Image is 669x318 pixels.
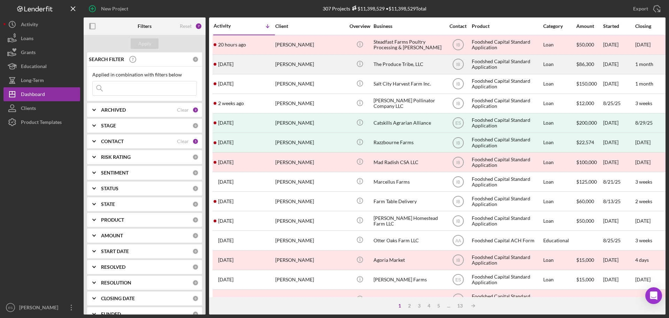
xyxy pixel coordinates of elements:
[214,23,244,29] div: Activity
[101,296,135,301] b: CLOSING DATE
[543,153,576,171] div: Loan
[543,55,576,74] div: Loan
[275,75,345,93] div: [PERSON_NAME]
[275,153,345,171] div: [PERSON_NAME]
[603,55,635,74] div: [DATE]
[603,192,635,210] div: 8/13/25
[374,172,443,191] div: Marcellus Farms
[635,61,653,67] time: 1 month
[543,251,576,269] div: Loan
[543,133,576,152] div: Loan
[635,218,651,224] time: [DATE]
[101,123,116,128] b: STAGE
[543,36,576,54] div: Loan
[192,248,199,254] div: 0
[635,237,652,243] time: 3 weeks
[195,23,202,30] div: 7
[472,23,541,29] div: Product
[374,290,443,309] div: Hot Spell Farm
[543,212,576,230] div: Loan
[3,101,80,115] a: Clients
[374,36,443,54] div: Steadfast Farms Poultry Processing & [PERSON_NAME]
[543,23,576,29] div: Category
[635,179,652,185] time: 3 weeks
[635,276,651,282] time: [DATE]
[3,87,80,101] a: Dashboard
[444,303,454,309] div: ...
[21,73,44,89] div: Long-Term
[603,75,635,93] div: [DATE]
[17,301,63,316] div: [PERSON_NAME]
[645,287,662,304] div: Open Intercom Messenger
[275,114,345,132] div: [PERSON_NAME]
[405,303,414,309] div: 2
[576,36,602,54] div: $50,000
[603,94,635,113] div: 8/25/25
[275,231,345,250] div: [PERSON_NAME]
[21,45,36,61] div: Grants
[192,56,199,62] div: 0
[472,94,541,113] div: Foodshed Capital Standard Application
[543,94,576,113] div: Loan
[603,133,635,152] div: [DATE]
[3,31,80,45] a: Loans
[21,115,62,131] div: Product Templates
[603,153,635,171] div: [DATE]
[603,172,635,191] div: 8/21/25
[603,231,635,250] div: 8/25/25
[131,38,159,49] button: Apply
[275,251,345,269] div: [PERSON_NAME]
[21,59,47,75] div: Educational
[192,123,199,129] div: 0
[455,121,461,126] text: ES
[472,153,541,171] div: Foodshed Capital Standard Application
[350,6,385,12] div: $11,398,529
[21,101,36,117] div: Clients
[218,140,233,145] time: 2025-08-28 13:15
[635,296,651,302] time: [DATE]
[101,154,131,160] b: RISK RATING
[635,120,653,126] div: 8/29/25
[635,140,651,145] div: [DATE]
[472,271,541,289] div: Foodshed Capital Standard Application
[472,172,541,191] div: Foodshed Capital Standard Application
[101,2,128,16] div: New Project
[603,114,635,132] div: [DATE]
[635,198,652,204] time: 2 weeks
[101,139,124,144] b: CONTACT
[3,301,80,315] button: ES[PERSON_NAME]
[218,218,233,224] time: 2025-08-07 17:51
[8,306,13,310] text: ES
[3,115,80,129] a: Product Templates
[456,140,460,145] text: IB
[374,23,443,29] div: Business
[414,303,424,309] div: 3
[3,45,80,59] a: Grants
[275,192,345,210] div: [PERSON_NAME]
[455,238,461,243] text: AA
[576,218,594,224] span: $50,000
[218,61,233,67] time: 2025-09-12 17:10
[576,61,594,67] span: $86,300
[275,23,345,29] div: Client
[218,101,244,106] time: 2025-09-05 14:36
[323,6,426,12] div: 307 Projects • $11,398,529 Total
[218,257,233,263] time: 2025-08-06 14:30
[21,87,45,103] div: Dashboard
[192,264,199,270] div: 0
[218,199,233,204] time: 2025-08-19 01:07
[472,192,541,210] div: Foodshed Capital Standard Application
[218,296,233,302] time: 2025-07-31 00:09
[101,186,118,191] b: STATUS
[101,264,125,270] b: RESOLVED
[275,212,345,230] div: [PERSON_NAME]
[603,212,635,230] div: [DATE]
[454,303,466,309] div: 13
[374,153,443,171] div: Mad Radish CSA LLC
[21,17,38,33] div: Activity
[576,114,602,132] div: $200,000
[275,271,345,289] div: [PERSON_NAME]
[603,290,635,309] div: [DATE]
[3,59,80,73] button: Educational
[603,251,635,269] div: [DATE]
